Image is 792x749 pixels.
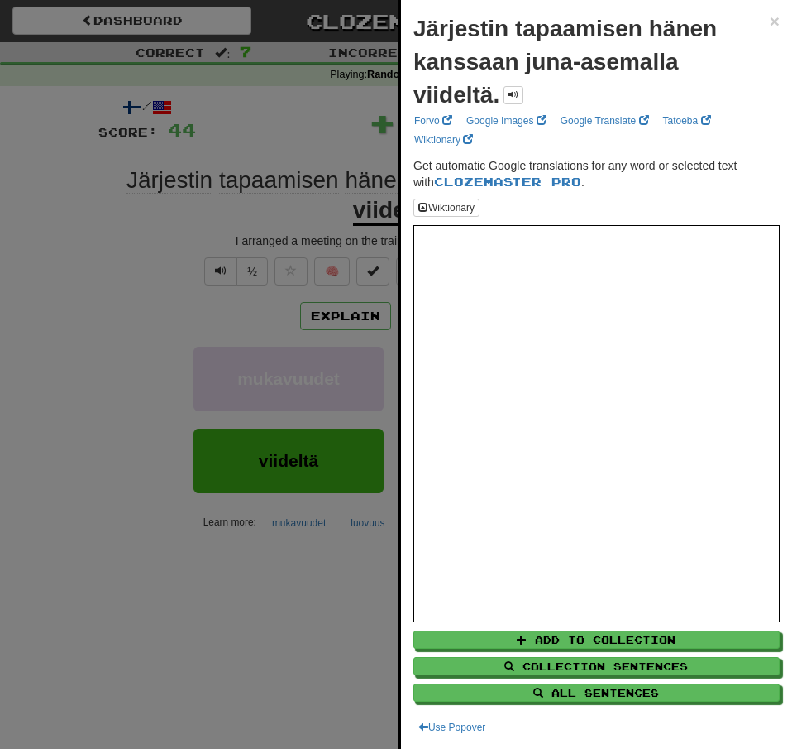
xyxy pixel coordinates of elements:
[461,112,551,130] a: Google Images
[413,199,479,217] button: Wiktionary
[556,112,654,130] a: Google Translate
[770,12,780,31] span: ×
[770,12,780,30] button: Close
[413,684,780,702] button: All Sentences
[413,631,780,649] button: Add to Collection
[434,175,581,189] a: Clozemaster Pro
[413,157,780,190] p: Get automatic Google translations for any word or selected text with .
[413,718,490,737] button: Use Popover
[409,131,478,149] a: Wiktionary
[413,16,717,108] strong: Järjestin tapaamisen hänen kanssaan juna-asemalla viideltä.
[658,112,716,130] a: Tatoeba
[409,112,457,130] a: Forvo
[413,657,780,675] button: Collection Sentences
